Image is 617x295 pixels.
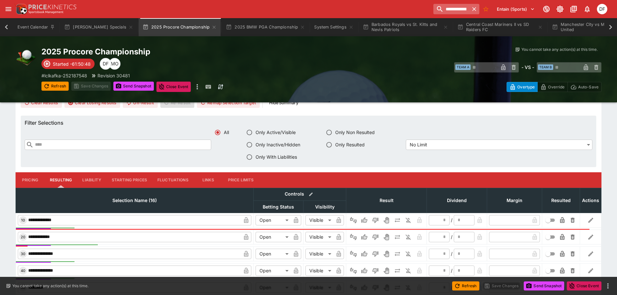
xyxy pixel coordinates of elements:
input: search [433,4,469,14]
span: Team A [455,64,471,70]
button: Win [359,249,370,259]
button: Void [381,266,392,276]
button: Lose [370,249,381,259]
button: Win [359,266,370,276]
th: Margin [487,188,542,213]
button: System Settings [310,18,357,36]
p: Revision 30481 [97,72,130,79]
button: Push [392,249,403,259]
button: Eliminated In Play [403,266,414,276]
button: more [604,282,612,290]
button: Notifications [581,3,593,15]
button: Win [359,215,370,225]
p: Overtype [517,84,535,90]
button: Clear Losing Results [64,97,120,108]
div: Open [256,232,291,242]
button: Auto-Save [567,82,601,92]
button: Price Limits [223,172,259,188]
button: Bulk edit [307,190,315,199]
button: Refresh [41,82,69,91]
th: Controls [254,188,346,200]
button: Links [194,172,223,188]
button: Resulting [45,172,77,188]
button: No Bookmarks [481,4,491,14]
span: Team B [538,64,553,70]
div: / [451,267,452,274]
button: Eliminated In Play [403,249,414,259]
th: Result [346,188,427,213]
button: 2025 BMW PGA Championship [222,18,309,36]
button: Clear Results [21,97,62,108]
button: Void [381,215,392,225]
div: Visible [305,215,334,225]
div: No Limit [406,140,592,150]
button: Eliminated In Play [403,232,414,242]
button: Overtype [507,82,538,92]
h2: Copy To Clipboard [41,47,322,57]
span: Selection Name (16) [105,197,164,204]
button: Central Coast Mariners II vs SD Raiders FC [453,18,547,36]
div: David Foster [597,4,607,14]
div: Open [256,266,291,276]
span: Re-Result [160,97,194,108]
button: HideSummary [265,97,302,108]
button: Override [537,82,567,92]
span: All [224,129,229,136]
div: Visible [305,232,334,242]
button: Pricing [16,172,45,188]
button: Win [359,232,370,242]
button: Void [381,249,392,259]
p: You cannot take any action(s) at this time. [521,47,598,52]
span: 30 [19,252,27,256]
h6: Filter Selections [25,119,592,126]
span: Only Resulted [335,141,365,148]
div: Visible [305,249,334,259]
div: / [451,233,452,240]
img: golf.png [16,47,36,67]
th: Dividend [427,188,487,213]
button: 2025 Procore Championship [139,18,221,36]
span: 20 [19,235,27,239]
span: Only Inactive/Hidden [256,141,300,148]
button: Refresh [452,281,479,290]
div: Open [256,249,291,259]
button: Close Event [156,82,191,92]
p: Copy To Clipboard [41,72,87,79]
span: Only Non Resulted [335,129,375,136]
th: Actions [580,188,601,213]
button: Documentation [568,3,579,15]
span: 40 [19,268,27,273]
button: Close Event [567,281,601,290]
span: 10 [20,218,26,222]
p: You cannot take any action(s) at this time. [12,283,88,289]
button: Remap Selection Target [197,97,260,108]
button: Eliminated In Play [403,215,414,225]
button: Not Set [348,215,359,225]
button: Toggle light/dark mode [554,3,566,15]
span: Only Active/Visible [256,129,296,136]
button: Push [392,215,403,225]
button: Void [381,232,392,242]
button: Starting Prices [107,172,152,188]
p: Auto-Save [578,84,599,90]
div: Open [256,215,291,225]
button: Lose [370,232,381,242]
button: open drawer [3,3,14,15]
button: David Foster [595,2,609,16]
button: Not Set [348,266,359,276]
button: [PERSON_NAME] Specials [60,18,137,36]
img: PriceKinetics [29,5,76,9]
button: Lose [370,266,381,276]
th: Resulted [542,188,580,213]
button: Send Snapshot [113,82,154,91]
div: Start From [507,82,601,92]
div: / [451,250,452,257]
span: Visibility [308,203,342,211]
button: Connected to PK [541,3,552,15]
div: Matthew Oliver [109,58,120,70]
button: more [193,82,201,92]
img: Sportsbook Management [29,11,63,14]
button: Liability [77,172,106,188]
div: / [451,217,452,223]
span: Only With Liabilities [256,153,297,160]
